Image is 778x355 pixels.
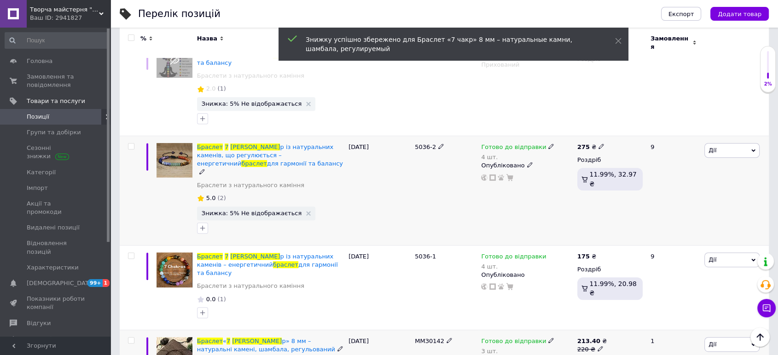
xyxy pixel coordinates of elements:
[217,296,226,303] span: (1)
[30,14,110,22] div: Ваш ID: 2941827
[197,338,223,344] span: Браслет
[197,181,304,189] a: Браслети з натурального каміння
[197,143,333,167] span: р із натуральних каменів, що регулюється – енергетичний
[197,34,217,43] span: Назва
[197,253,333,268] span: р із натуральних каменів – енергетичний
[577,252,596,261] div: ₴
[197,43,338,66] a: Браслет7[PERSON_NAME]р із натуральних каменів – енергетичнийбраслетдля гармонії та балансу
[708,147,716,154] span: Дії
[226,338,230,344] span: 7
[577,143,590,150] b: 275
[481,348,554,355] div: 3 шт.
[710,7,769,21] button: Додати товар
[197,338,335,353] a: Браслет«7[PERSON_NAME]р» 8 мм – натуральні камені, шамбала, регульований
[27,319,51,327] span: Відгуки
[273,261,298,268] span: браслет
[577,337,607,345] div: ₴
[241,160,267,167] span: браслет
[103,279,110,287] span: 1
[481,154,554,160] div: 4 шт.
[757,299,776,317] button: Чат з покупцем
[27,239,85,256] span: Відновлення позицій
[645,35,702,136] div: 12
[206,296,216,303] span: 0.0
[230,143,280,150] span: [PERSON_NAME]
[27,335,52,343] span: Покупці
[217,85,226,92] span: (1)
[577,156,643,164] div: Роздріб
[708,256,716,263] span: Дії
[645,136,702,246] div: 9
[232,338,282,344] span: [PERSON_NAME]
[577,253,590,260] b: 175
[5,32,108,49] input: Пошук
[197,143,223,150] span: Браслет
[27,144,85,160] span: Сезонні знижки
[346,245,412,330] div: [DATE]
[202,210,302,216] span: Знижка: 5% Не відображається
[415,143,436,150] span: 5036-2
[761,81,775,87] div: 2%
[668,11,694,17] span: Експорт
[306,35,592,53] div: Знижку успішно збережено для Браслет «7 чакр» 8 мм – натуральные камни, шамбала, регулируемый
[650,34,690,51] span: Замовлення
[225,143,228,150] span: 7
[661,7,702,21] button: Експорт
[27,57,52,65] span: Головна
[217,195,226,201] span: (2)
[481,271,573,279] div: Опубліковано
[206,195,216,201] span: 5.0
[718,11,761,17] span: Додати товар
[225,253,228,260] span: 7
[27,223,80,232] span: Видалені позиції
[750,327,770,347] button: Наверх
[481,61,573,69] div: Прихований
[415,253,436,260] span: 5036-1
[202,101,302,107] span: Знижка: 5% Не відображається
[27,128,81,137] span: Групи та добірки
[157,252,192,287] img: Браслет 7 Чакр из натуральных камней – энергетический браслет для гармонии и баланса.
[197,72,304,80] a: Браслети з натурального каміння
[481,263,546,270] div: 4 шт.
[577,345,607,354] div: 220 ₴
[27,184,48,192] span: Імпорт
[481,161,573,170] div: Опубліковано
[27,200,85,216] span: Акції та промокоди
[138,9,221,19] div: Перелік позицій
[27,263,79,272] span: Характеристики
[589,280,636,297] span: 11.99%, 20.98 ₴
[589,171,636,187] span: 11.99%, 32.97 ₴
[577,265,643,274] div: Роздріб
[481,143,546,153] span: Готово до відправки
[197,51,338,66] span: для гармонії та балансу
[206,85,216,92] span: 2.0
[157,42,192,78] img: Браслет 7 Чакр из натуральных камней – энергетический браслет для гармонии и баланса.
[197,253,223,260] span: Браслет
[346,35,412,136] div: [DATE]
[197,261,338,276] span: для гармонії та балансу
[197,143,343,167] a: Браслет7[PERSON_NAME]р із натуральних каменів, що регулюється – енергетичнийбраслетдля гармонії т...
[346,136,412,246] div: [DATE]
[140,34,146,43] span: %
[30,6,99,14] span: Творча майстерня "WoollyFox"
[27,97,85,105] span: Товари та послуги
[27,295,85,311] span: Показники роботи компанії
[87,279,103,287] span: 99+
[223,338,226,344] span: «
[481,338,546,347] span: Готово до відправки
[157,143,192,177] img: Регулируемый браслет 7 Чакр из натуральных камней – энергетический браслет для гармонии и баланса.
[577,338,600,344] b: 213.40
[197,253,338,276] a: Браслет7[PERSON_NAME]р із натуральних каменів – енергетичнийбраслетдля гармонії та балансу
[27,168,56,177] span: Категорії
[230,253,280,260] span: [PERSON_NAME]
[197,282,304,290] a: Браслети з натурального каміння
[645,245,702,330] div: 9
[267,160,343,167] span: для гармонії та балансу
[27,73,85,89] span: Замовлення та повідомлення
[577,143,604,151] div: ₴
[27,113,49,121] span: Позиції
[27,279,95,287] span: [DEMOGRAPHIC_DATA]
[708,341,716,348] span: Дії
[481,253,546,263] span: Готово до відправки
[415,338,444,344] span: ММЗ0142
